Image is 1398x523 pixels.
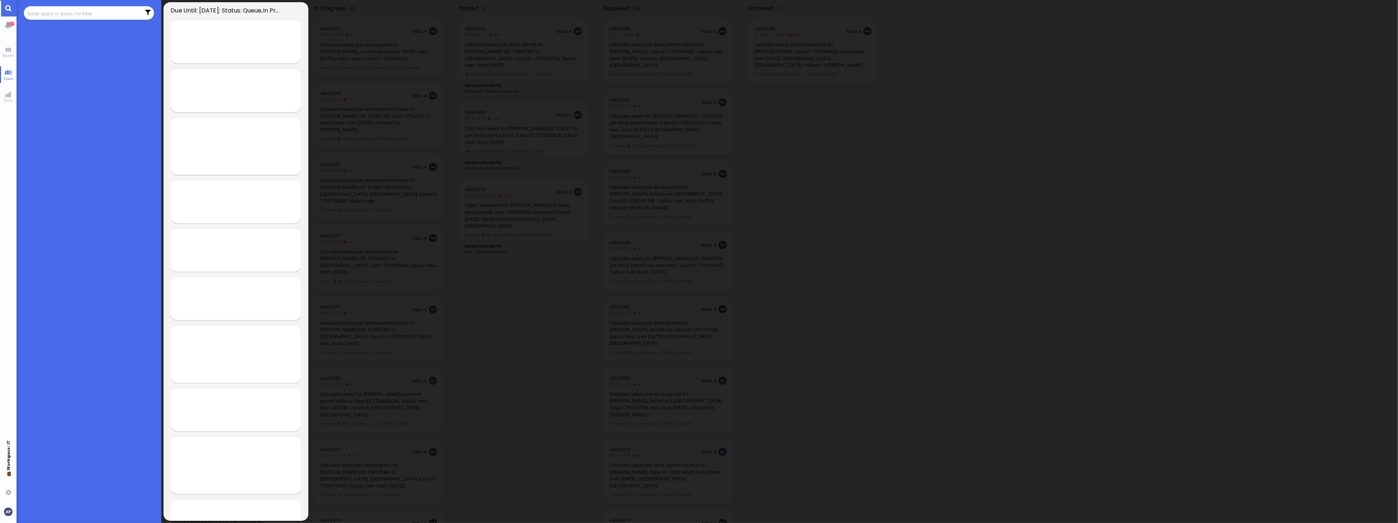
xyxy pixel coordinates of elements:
span: Due until: [DATE]; Status: Queue,In progress,Parked [170,6,284,15]
img: You [4,508,12,516]
input: Enter query or press / to filter [28,10,140,18]
span: 💼 Workspace: IT [5,470,11,487]
span: Board [1,53,15,58]
span: 97 [9,22,14,26]
span: Team [1,76,15,81]
span: Stats [2,98,15,103]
